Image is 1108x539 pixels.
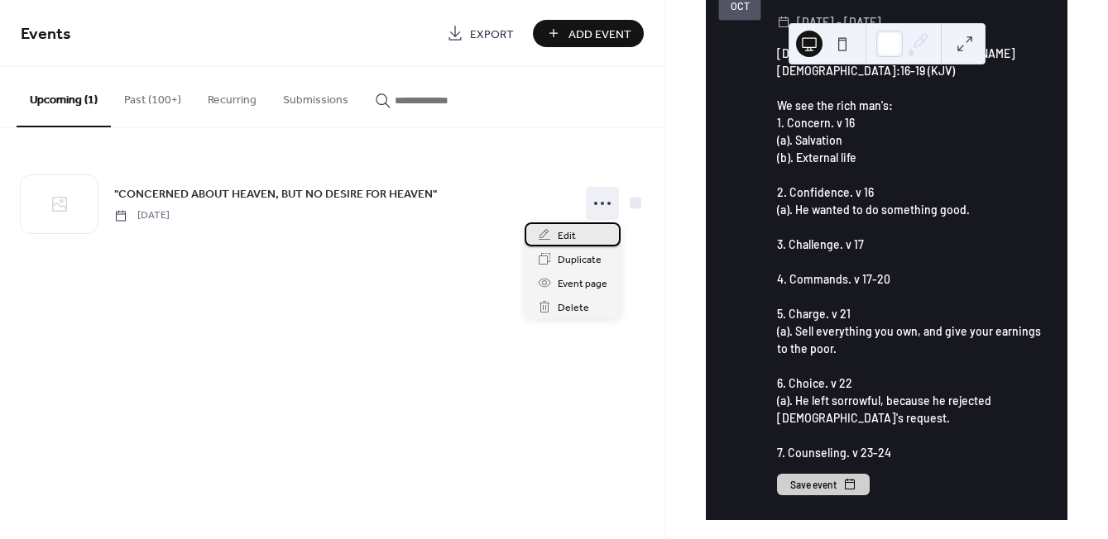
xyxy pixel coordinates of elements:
div: [DEMOGRAPHIC_DATA] Text: [PERSON_NAME][DEMOGRAPHIC_DATA]:16-19 (KJV) We see the rich man's: 1. Co... [777,45,1054,461]
button: Upcoming (1) [17,67,111,127]
button: Past (100+) [111,67,194,126]
button: Recurring [194,67,270,126]
button: Add Event [533,20,644,47]
span: Events [21,18,71,50]
div: Oct [731,1,750,12]
span: Export [470,26,514,43]
span: Event page [558,275,607,293]
button: Submissions [270,67,362,126]
span: "CONCERNED ABOUT HEAVEN, BUT NO DESIRE FOR HEAVEN" [114,186,437,203]
span: Add Event [568,26,631,43]
button: Save event [777,474,870,495]
div: ​ [777,12,790,32]
span: Duplicate [558,251,602,269]
a: "CONCERNED ABOUT HEAVEN, BUT NO DESIRE FOR HEAVEN" [114,184,437,203]
span: Delete [558,299,589,317]
span: Edit [558,227,576,245]
a: Export [434,20,526,47]
span: [DATE] [114,208,170,223]
span: [DATE] - [DATE] [797,12,881,32]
